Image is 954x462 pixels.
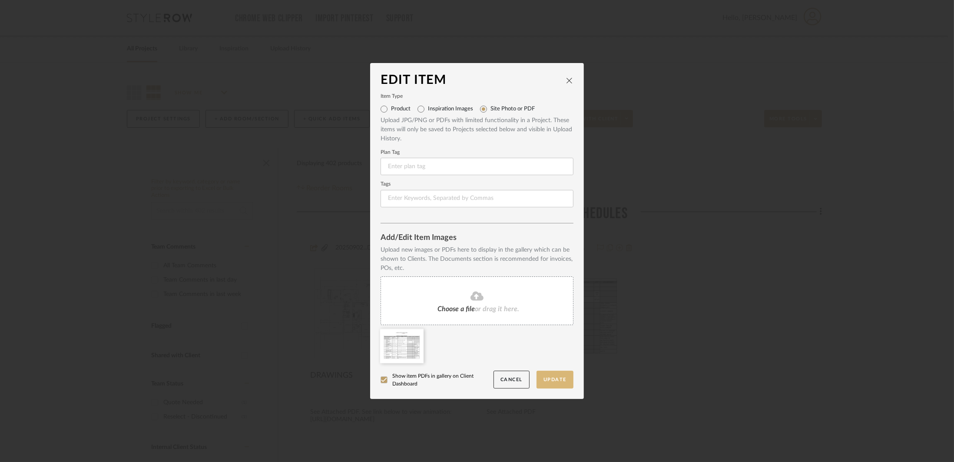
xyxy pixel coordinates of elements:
button: Update [537,371,573,389]
span: Choose a file [437,306,475,312]
label: Inspiration Images [428,106,473,113]
label: Tags [381,182,573,186]
button: Cancel [494,371,530,389]
div: Add/Edit Item Images [381,234,573,243]
div: Edit Item [381,73,566,87]
label: Plan Tag [381,150,573,155]
label: Site Photo or PDF [490,106,535,113]
mat-radio-group: Select item type [381,102,573,116]
label: Item Type [381,94,573,99]
div: Upload JPG/PNG or PDFs with limited functionality in a Project. These items will only be saved to... [381,116,573,143]
label: Show item PDFs in gallery on Client Dashboard [381,372,494,388]
input: Enter Keywords, Separated by Commas [381,190,573,207]
button: close [566,76,573,84]
input: Enter plan tag [381,158,573,175]
span: or drag it here. [475,306,519,312]
div: Upload new images or PDFs here to display in the gallery which can be shown to Clients. The Docum... [381,246,573,273]
label: Product [391,106,411,113]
